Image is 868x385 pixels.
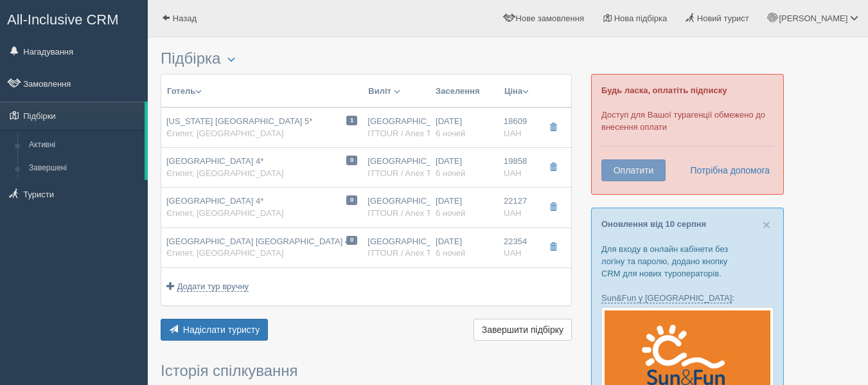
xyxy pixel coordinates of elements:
button: Close [763,218,770,231]
button: Завершити підбірку [474,319,572,341]
span: Нове замовлення [516,13,584,23]
button: Надіслати туристу [161,319,268,341]
span: 18609 [504,116,527,126]
span: [GEOGRAPHIC_DATA] 4* [166,156,263,166]
button: Готель [166,84,202,98]
button: Оплатити [601,159,666,181]
span: Єгипет, [GEOGRAPHIC_DATA] [166,248,283,258]
a: Активні [23,134,145,157]
span: × [763,217,770,232]
h3: Підбірка [161,50,572,67]
a: Оновлення від 10 серпня [601,219,706,229]
span: [GEOGRAPHIC_DATA] [GEOGRAPHIC_DATA] 4* [166,237,353,246]
button: Виліт [368,84,400,98]
b: Будь ласка, оплатіть підписку [601,85,727,95]
div: [DATE] [436,236,493,260]
span: Виліт [368,86,391,96]
span: uah [504,168,521,178]
p: : [601,292,774,304]
span: Історія спілкування [161,362,298,379]
span: Єгипет, [GEOGRAPHIC_DATA] [166,129,283,138]
span: Єгипет, [GEOGRAPHIC_DATA] [166,168,283,178]
div: [DATE] [436,195,493,219]
span: Новий турист [697,13,749,23]
span: 6 ночей [436,248,465,258]
span: 6 ночей [436,208,465,218]
span: ITTOUR / Anex Tour [368,248,443,258]
span: 1 [346,116,357,125]
span: 19858 [504,156,527,166]
a: Sun&Fun у [GEOGRAPHIC_DATA] [601,293,732,303]
span: Надіслати туристу [183,325,260,335]
span: All-Inclusive CRM [7,12,119,28]
span: uah [504,248,521,258]
div: [GEOGRAPHIC_DATA] [368,156,425,179]
a: Додати тур вручну [166,282,249,291]
span: 22354 [504,237,527,246]
span: ITTOUR / Anex Tour [368,208,443,218]
div: [GEOGRAPHIC_DATA] [368,195,425,219]
th: Заселення [430,75,499,108]
span: 0 [346,156,357,165]
span: Назад [173,13,197,23]
span: Нова підбірка [614,13,668,23]
span: [US_STATE] [GEOGRAPHIC_DATA] 5* [166,116,312,126]
span: 0 [346,195,357,205]
span: uah [504,208,521,218]
p: Для входу в онлайн кабінети без логіну та паролю, додано кнопку CRM для нових туроператорів. [601,243,774,280]
span: [GEOGRAPHIC_DATA] 4* [166,196,263,206]
div: [DATE] [436,116,493,139]
span: Єгипет, [GEOGRAPHIC_DATA] [166,208,283,218]
span: Додати тур вручну [177,282,249,292]
button: Ціна [504,84,529,98]
div: [GEOGRAPHIC_DATA] [368,236,425,260]
span: 6 ночей [436,168,465,178]
a: Завершені [23,157,145,180]
div: [DATE] [436,156,493,179]
span: uah [504,129,521,138]
span: 22127 [504,196,527,206]
span: ITTOUR / Anex Tour [368,168,443,178]
div: [GEOGRAPHIC_DATA] [368,116,425,139]
a: Потрібна допомога [682,159,770,181]
div: Доступ для Вашої турагенції обмежено до внесення оплати [591,74,784,195]
span: [PERSON_NAME] [779,13,847,23]
span: 6 ночей [436,129,465,138]
span: Завершити підбірку [482,325,563,335]
span: ITTOUR / Anex Tour [368,129,443,138]
span: 0 [346,236,357,246]
a: All-Inclusive CRM [1,1,147,36]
